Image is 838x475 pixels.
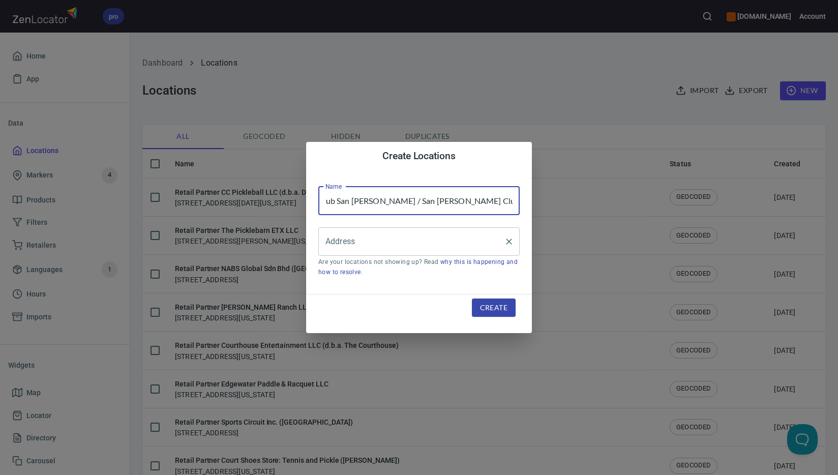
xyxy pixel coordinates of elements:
[480,302,507,314] span: Create
[502,234,516,249] button: Clear
[318,150,520,162] h4: Create Locations
[318,258,518,276] a: why this is happening and how to resolve
[472,299,516,317] button: Create
[318,257,520,278] p: Are your locations not showing up? Read .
